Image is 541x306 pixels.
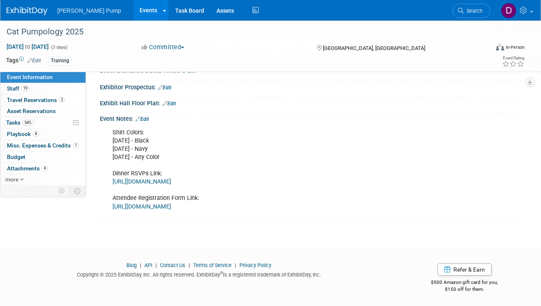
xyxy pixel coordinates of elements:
[139,43,187,52] button: Committed
[7,142,79,149] span: Misc. Expenses & Credits
[404,274,525,292] div: $500 Amazon gift card for you,
[27,58,41,63] a: Edit
[160,262,185,268] a: Contact Us
[73,142,79,148] span: 1
[6,269,392,279] div: Copyright © 2025 ExhibitDay, Inc. All rights reserved. ExhibitDay is a registered trademark of Ex...
[5,176,18,183] span: more
[23,120,34,126] span: 54%
[48,57,72,65] div: Training
[162,101,176,107] a: Edit
[502,56,524,60] div: Event Rating
[158,85,171,91] a: Edit
[113,203,171,210] a: [URL][DOMAIN_NAME]
[7,131,39,137] span: Playbook
[0,83,86,94] a: Staff19
[0,106,86,117] a: Asset Reservations
[505,44,525,50] div: In-Person
[7,74,53,80] span: Event Information
[404,286,525,293] div: $150 off for them.
[7,154,25,160] span: Budget
[33,131,39,137] span: 4
[6,119,34,126] span: Tasks
[100,113,525,123] div: Event Notes:
[187,262,192,268] span: |
[0,129,86,140] a: Playbook4
[501,3,516,18] img: Del Ritz
[437,263,491,276] a: Refer & Earn
[50,45,68,50] span: (3 days)
[449,43,525,55] div: Event Format
[220,271,223,275] sup: ®
[100,81,525,92] div: Exhibitor Prospectus:
[126,262,137,268] a: Blog
[100,97,525,108] div: Exhibit Hall Floor Plan:
[135,116,149,122] a: Edit
[464,8,482,14] span: Search
[233,262,238,268] span: |
[4,25,480,39] div: Cat Pumpology 2025
[107,125,442,215] div: Shirt Colors: [DATE] - Black [DATE] - Navy [DATE] - Any Color Dinner RSVPs Link: Attendee Registr...
[0,174,86,185] a: more
[0,95,86,106] a: Travel Reservations2
[113,178,171,185] a: [URL][DOMAIN_NAME]
[0,72,86,83] a: Event Information
[453,4,490,18] a: Search
[42,165,48,171] span: 4
[7,108,56,114] span: Asset Reservations
[7,97,65,103] span: Travel Reservations
[69,186,86,196] td: Toggle Event Tabs
[6,43,49,50] span: [DATE] [DATE]
[323,45,425,51] span: [GEOGRAPHIC_DATA], [GEOGRAPHIC_DATA]
[193,262,232,268] a: Terms of Service
[7,165,48,172] span: Attachments
[7,85,29,92] span: Staff
[7,7,47,15] img: ExhibitDay
[0,117,86,128] a: Tasks54%
[0,152,86,163] a: Budget
[6,56,41,66] td: Tags
[21,85,29,91] span: 19
[153,262,159,268] span: |
[239,262,271,268] a: Privacy Policy
[496,44,504,50] img: Format-Inperson.png
[55,186,69,196] td: Personalize Event Tab Strip
[0,163,86,174] a: Attachments4
[57,7,121,14] span: [PERSON_NAME] Pump
[24,43,32,50] span: to
[0,140,86,151] a: Misc. Expenses & Credits1
[144,262,152,268] a: API
[59,97,65,103] span: 2
[138,262,143,268] span: |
